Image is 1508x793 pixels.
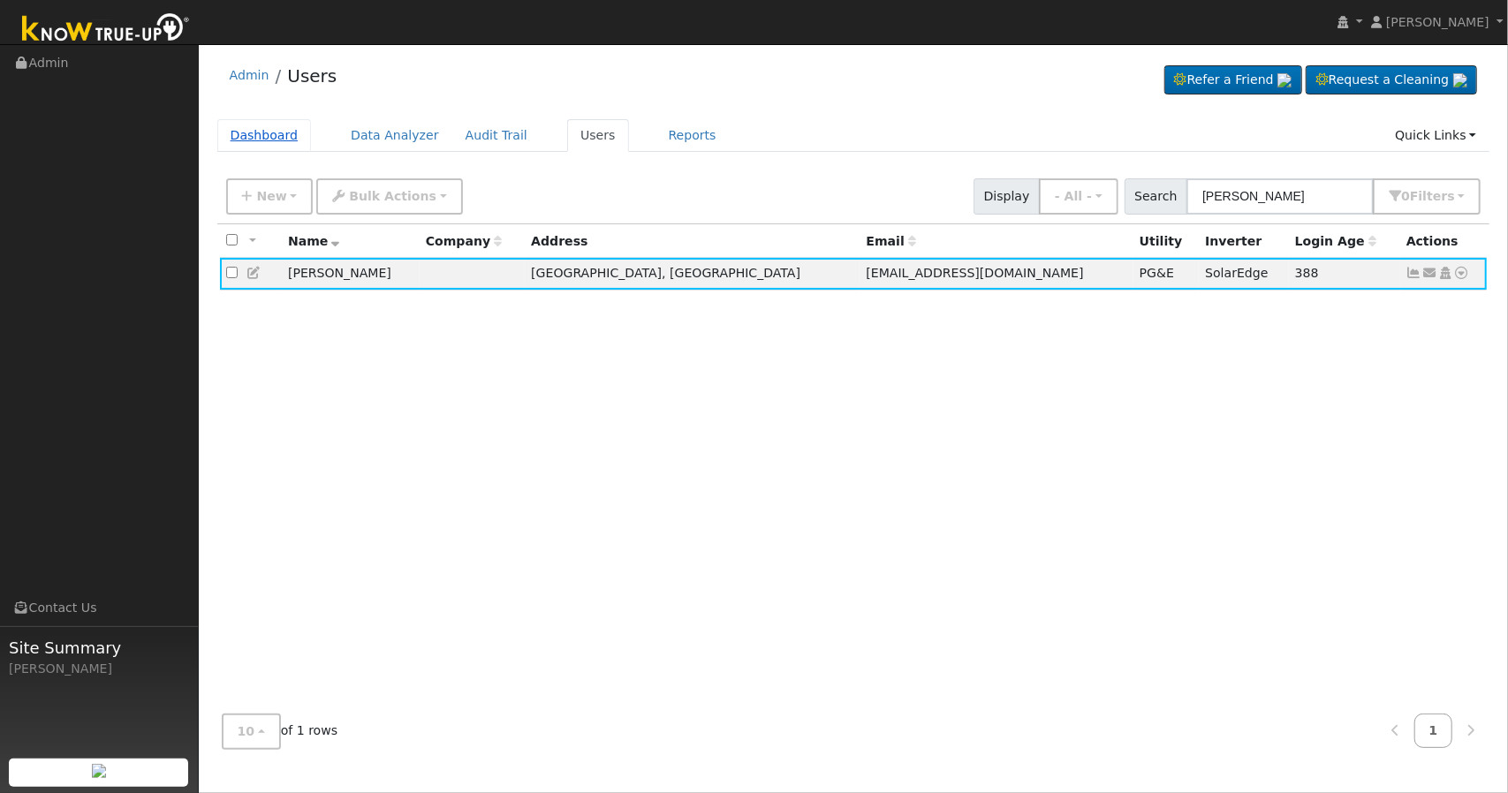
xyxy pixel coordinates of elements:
span: Display [974,178,1040,215]
span: Name [288,234,340,248]
a: Other actions [1454,264,1470,283]
a: Users [287,65,337,87]
a: Data Analyzer [337,119,452,152]
a: Users [567,119,629,152]
a: biigjoe75@yahoo.com [1422,264,1438,283]
div: Utility [1140,232,1193,251]
span: Bulk Actions [349,189,436,203]
span: PG&E [1140,266,1174,280]
a: Quick Links [1382,119,1489,152]
span: Days since last login [1295,234,1376,248]
button: 0Filters [1373,178,1481,215]
span: s [1447,189,1454,203]
a: Request a Cleaning [1306,65,1477,95]
img: Know True-Up [13,10,199,49]
td: [PERSON_NAME] [282,258,420,291]
img: retrieve [1453,73,1467,87]
span: 10 [238,724,255,738]
button: Bulk Actions [316,178,462,215]
div: Inverter [1205,232,1282,251]
div: Actions [1406,232,1481,251]
span: Search [1125,178,1187,215]
a: Refer a Friend [1164,65,1302,95]
a: Show Graph [1406,266,1422,280]
a: Login As [1437,266,1453,280]
button: New [226,178,314,215]
span: New [256,189,286,203]
span: 09/17/2024 8:41:01 PM [1295,266,1319,280]
span: Filter [1410,189,1455,203]
a: Reports [655,119,730,152]
a: Audit Trail [452,119,541,152]
span: [PERSON_NAME] [1386,15,1489,29]
div: Address [531,232,853,251]
a: 1 [1414,714,1453,748]
span: Site Summary [9,636,189,660]
span: SolarEdge [1205,266,1268,280]
span: of 1 rows [222,714,338,750]
a: Edit User [246,266,262,280]
button: 10 [222,714,281,750]
img: retrieve [92,764,106,778]
span: Company name [426,234,502,248]
span: [EMAIL_ADDRESS][DOMAIN_NAME] [866,266,1083,280]
div: [PERSON_NAME] [9,660,189,678]
a: Dashboard [217,119,312,152]
a: Admin [230,68,269,82]
td: [GEOGRAPHIC_DATA], [GEOGRAPHIC_DATA] [525,258,860,291]
span: Email [866,234,915,248]
input: Search [1186,178,1374,215]
button: - All - [1039,178,1118,215]
img: retrieve [1277,73,1292,87]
